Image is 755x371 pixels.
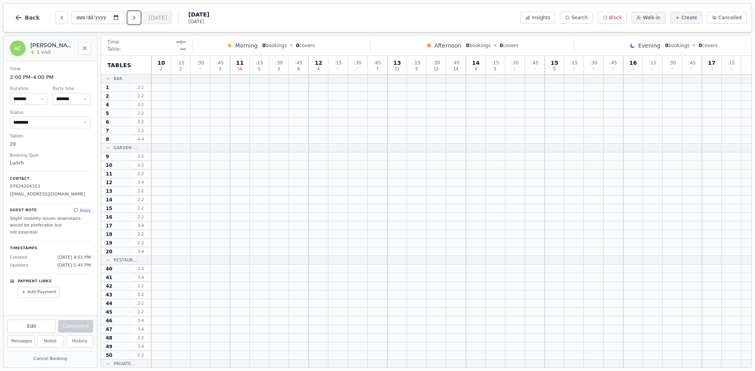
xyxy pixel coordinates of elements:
[571,15,587,21] span: Search
[188,18,209,25] span: [DATE]
[258,67,260,71] span: 5
[551,60,558,66] span: 15
[106,179,112,186] span: 12
[492,60,499,65] span: : 15
[707,12,747,24] button: Cancelled
[131,128,150,133] span: 2 - 2
[643,15,660,21] span: Walk-in
[334,60,342,65] span: : 15
[10,176,91,182] p: Contact
[197,60,204,65] span: : 30
[708,60,715,66] span: 17
[74,208,91,214] button: Reply
[106,326,112,333] span: 47
[256,60,263,65] span: : 15
[7,354,93,364] button: Cancel Booking
[727,60,735,65] span: : 15
[295,60,302,65] span: : 45
[718,15,742,21] span: Cancelled
[131,249,150,254] span: 3 - 4
[106,283,112,289] span: 42
[610,60,617,65] span: : 45
[10,208,37,213] p: Guest Note
[131,214,150,220] span: 2 - 2
[131,197,150,203] span: 2 - 2
[107,61,131,69] span: Tables
[106,300,112,307] span: 44
[106,136,109,143] span: 8
[128,11,140,24] button: Next day
[434,67,439,71] span: 12
[131,110,150,116] span: 2 - 2
[216,60,224,65] span: : 45
[10,191,91,198] p: [EMAIL_ADDRESS][DOMAIN_NAME]
[671,67,673,71] span: 0
[131,154,150,159] span: 2 - 2
[55,11,68,24] button: Previous day
[7,320,56,333] button: Edit
[236,60,243,66] span: 11
[10,66,91,73] dt: Time
[106,292,112,298] span: 43
[131,119,150,125] span: 2 - 2
[106,154,109,160] span: 9
[649,60,656,65] span: : 15
[691,67,693,71] span: 0
[131,93,150,99] span: 2 - 2
[296,42,315,49] span: covers
[106,110,109,117] span: 5
[651,67,654,71] span: 0
[693,42,696,49] span: •
[520,12,555,24] button: Insights
[699,43,702,48] span: 0
[374,60,381,65] span: : 45
[235,42,258,49] span: Morning
[665,42,689,49] span: bookings
[131,266,150,272] span: 2 - 2
[160,67,162,71] span: 2
[475,67,477,71] span: 4
[317,67,320,71] span: 4
[18,287,60,298] button: Add Payment
[107,39,120,45] span: Time:
[297,67,300,71] span: 6
[106,197,112,203] span: 14
[114,257,137,263] span: Restaur...
[531,60,538,65] span: : 45
[452,60,460,65] span: : 45
[199,67,201,71] span: 0
[632,12,665,24] button: Walk-in
[106,266,112,272] span: 40
[114,361,135,367] span: Private...
[354,60,361,65] span: : 30
[500,42,519,49] span: covers
[10,215,91,236] p: Slight mobility issues downstairs would be preferable but not essential
[106,188,112,194] span: 13
[638,42,660,49] span: Evening
[296,43,299,48] span: 0
[573,67,575,71] span: 0
[10,40,26,56] div: AC
[78,42,91,55] button: Close
[37,335,64,347] button: Notes
[500,43,503,48] span: 0
[106,205,112,212] span: 15
[570,60,578,65] span: : 15
[188,11,209,18] span: [DATE]
[131,136,150,142] span: 4 - 4
[275,60,283,65] span: : 30
[10,141,91,148] dd: 20
[106,344,112,350] span: 49
[356,67,359,71] span: 0
[262,43,265,48] span: 0
[57,254,91,261] span: [DATE] 4:01 PM
[590,60,597,65] span: : 30
[106,84,109,91] span: 1
[131,162,150,168] span: 2 - 2
[106,335,112,341] span: 48
[114,76,122,82] span: Bar
[514,67,516,71] span: 0
[131,292,150,298] span: 2 - 2
[131,84,150,90] span: 2 - 2
[10,152,91,159] dt: Booking Type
